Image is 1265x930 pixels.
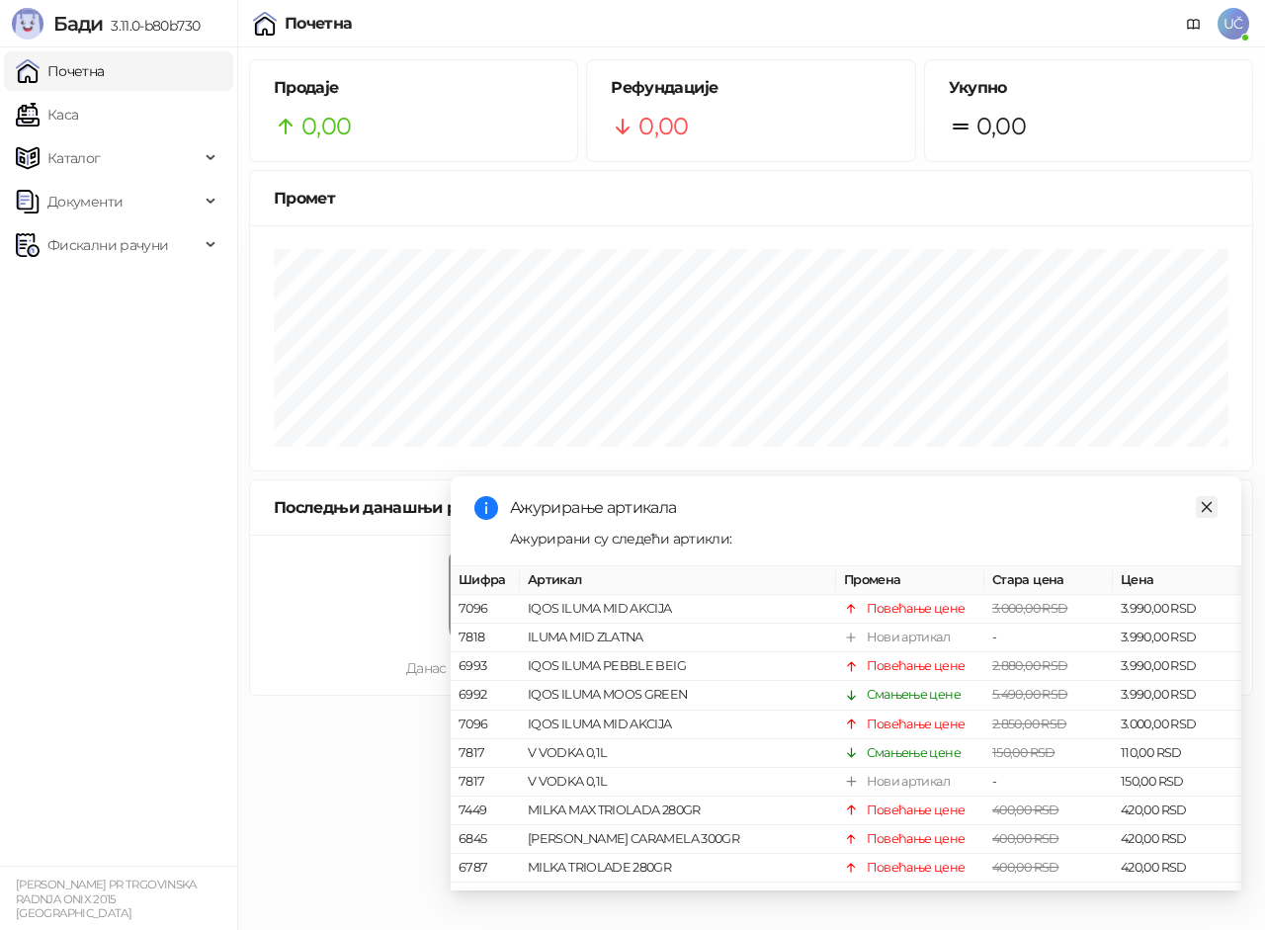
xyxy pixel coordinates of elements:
div: Ажурирани су следећи артикли: [510,528,1218,550]
td: 3.000,00 RSD [1113,710,1241,738]
span: 3.000,00 RSD [992,601,1067,616]
span: 400,00 RSD [992,803,1059,817]
td: IQOS ILUMA PEBBLE BEIG [520,652,836,681]
td: 6992 [451,681,520,710]
td: 7818 [451,624,520,652]
a: Close [1196,496,1218,518]
span: 5.490,00 RSD [992,687,1067,702]
span: 400,00 RSD [992,860,1059,875]
div: Повећање цене [867,714,966,733]
span: 0,00 [638,108,688,145]
span: 400,00 RSD [992,888,1059,903]
span: info-circle [474,496,498,520]
div: Почетна [285,16,353,32]
td: 6845 [451,825,520,854]
span: Каталог [47,138,101,178]
td: 7817 [451,768,520,797]
a: Почетна [16,51,105,91]
span: Документи [47,182,123,221]
div: Повећање цене [867,801,966,820]
td: 7449 [451,797,520,825]
div: Данас нема издатих рачуна [282,657,715,679]
div: Промет [274,186,1228,211]
td: 420,00 RSD [1113,797,1241,825]
div: Повећање цене [867,887,966,906]
td: 3.990,00 RSD [1113,624,1241,652]
th: Шифра [451,566,520,595]
td: 420,00 RSD [1113,854,1241,883]
h5: Укупно [949,76,1228,100]
td: 7817 [451,739,520,768]
span: 150,00 RSD [992,745,1055,760]
td: 3.990,00 RSD [1113,681,1241,710]
th: Промена [836,566,984,595]
td: [PERSON_NAME] CARAMELA 300GR [520,825,836,854]
span: 3.11.0-b80b730 [103,17,200,35]
span: UČ [1218,8,1249,40]
a: Документација [1178,8,1210,40]
td: 7096 [451,595,520,624]
span: close [1200,500,1214,514]
td: 3.990,00 RSD [1113,595,1241,624]
td: MILKA TRIOLADE 280GR [520,854,836,883]
td: 110,00 RSD [1113,739,1241,768]
div: Повећање цене [867,656,966,676]
td: 6993 [451,652,520,681]
h5: Продаје [274,76,553,100]
td: MILKA MAX TRIOLADA 280GR [520,797,836,825]
th: Цена [1113,566,1241,595]
th: Артикал [520,566,836,595]
span: 2.880,00 RSD [992,658,1067,673]
div: Последњи данашњи рачуни [274,495,545,520]
td: ILUMA MID ZLATNA [520,624,836,652]
span: 400,00 RSD [992,831,1059,846]
img: Logo [12,8,43,40]
td: 420,00 RSD [1113,825,1241,854]
span: 0,00 [301,108,351,145]
td: - [984,624,1113,652]
div: Повећање цене [867,829,966,849]
span: Бади [53,12,103,36]
td: 3.990,00 RSD [1113,652,1241,681]
td: 420,00 RSD [1113,883,1241,911]
td: 6786 [451,883,520,911]
a: Каса [16,95,78,134]
th: Стара цена [984,566,1113,595]
td: V VODKA 0,1L [520,768,836,797]
td: IQOS ILUMA MOOS GREEN [520,681,836,710]
div: Нови артикал [867,772,950,792]
small: [PERSON_NAME] PR TRGOVINSKA RADNJA ONIX 2015 [GEOGRAPHIC_DATA] [16,878,197,920]
td: IQOS ILUMA MID AKCIJA [520,595,836,624]
td: IQOS ILUMA MID AKCIJA [520,710,836,738]
td: [PERSON_NAME] CHEESECAKE 300 [520,883,836,911]
td: V VODKA 0,1L [520,739,836,768]
div: Повећање цене [867,599,966,619]
div: Смањење цене [867,685,961,705]
span: Фискални рачуни [47,225,168,265]
div: Ажурирање артикала [510,496,1218,520]
span: 0,00 [976,108,1026,145]
div: Нови артикал [867,628,950,647]
td: 150,00 RSD [1113,768,1241,797]
td: - [984,768,1113,797]
span: 2.850,00 RSD [992,716,1066,730]
div: Повећање цене [867,858,966,878]
h5: Рефундације [611,76,890,100]
div: Смањење цене [867,743,961,763]
td: 6787 [451,854,520,883]
td: 7096 [451,710,520,738]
